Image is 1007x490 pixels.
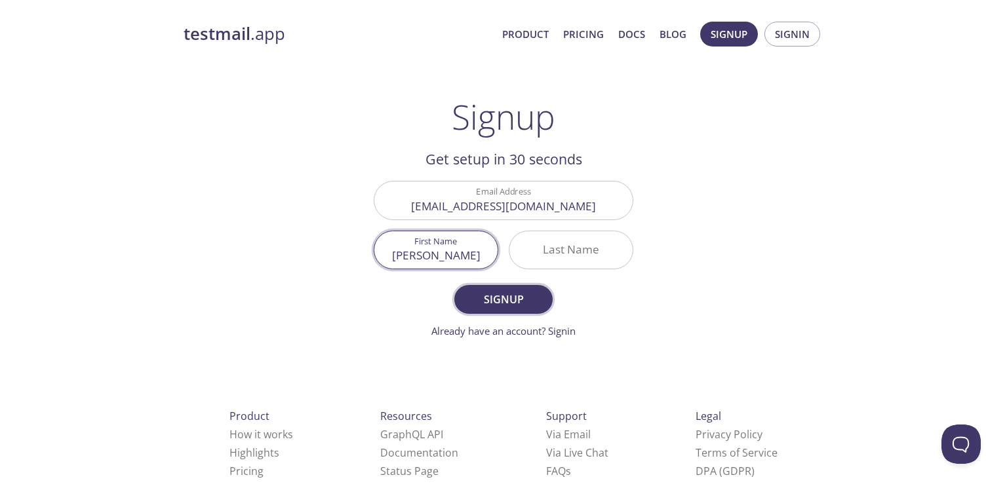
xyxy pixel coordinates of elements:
[374,148,633,170] h2: Get setup in 30 seconds
[566,464,571,478] span: s
[380,445,458,460] a: Documentation
[452,97,555,136] h1: Signup
[696,464,755,478] a: DPA (GDPR)
[469,290,538,309] span: Signup
[454,285,553,314] button: Signup
[700,22,758,47] button: Signup
[618,26,645,43] a: Docs
[711,26,747,43] span: Signup
[546,409,587,423] span: Support
[184,22,250,45] strong: testmail
[546,427,591,442] a: Via Email
[502,26,549,43] a: Product
[229,427,293,442] a: How it works
[696,427,762,442] a: Privacy Policy
[229,409,269,423] span: Product
[941,424,981,464] iframe: Help Scout Beacon - Open
[563,26,604,43] a: Pricing
[764,22,820,47] button: Signin
[696,445,778,460] a: Terms of Service
[229,445,279,460] a: Highlights
[660,26,686,43] a: Blog
[229,464,264,478] a: Pricing
[775,26,810,43] span: Signin
[380,464,439,478] a: Status Page
[380,427,443,442] a: GraphQL API
[184,23,492,45] a: testmail.app
[546,445,608,460] a: Via Live Chat
[546,464,571,478] a: FAQ
[696,409,721,423] span: Legal
[431,324,576,337] a: Already have an account? Signin
[380,409,432,423] span: Resources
